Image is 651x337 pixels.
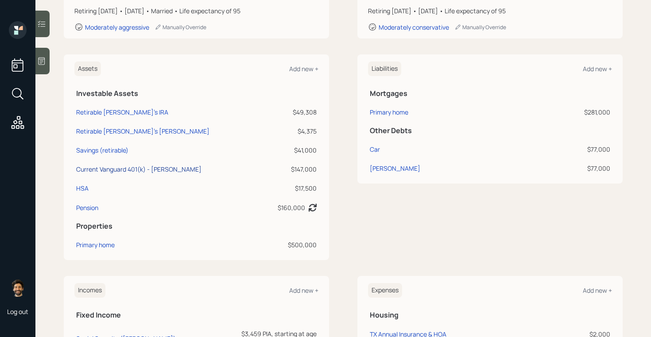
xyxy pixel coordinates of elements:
div: Add new + [583,65,612,73]
div: $160,000 [278,203,305,212]
h6: Liabilities [368,61,401,76]
div: HSA [76,184,89,193]
h6: Expenses [368,283,402,298]
div: Primary home [76,240,115,249]
div: $77,000 [527,164,610,173]
div: Current Vanguard 401(k) - [PERSON_NAME] [76,165,201,174]
div: $4,375 [262,126,317,136]
h6: Assets [74,61,101,76]
h6: Incomes [74,283,105,298]
h5: Fixed Income [76,311,317,319]
div: $147,000 [262,165,317,174]
div: Pension [76,203,98,212]
div: Retiring [DATE] • [DATE] • Life expectancy of 95 [368,6,612,15]
div: $77,000 [527,145,610,154]
div: $281,000 [527,107,610,117]
div: Add new + [289,286,318,295]
h5: Properties [76,222,317,230]
div: Primary home [370,107,408,117]
div: Add new + [583,286,612,295]
div: Manually Override [155,23,206,31]
div: Add new + [289,65,318,73]
div: Log out [7,307,28,316]
div: Savings (retirable) [76,146,128,155]
div: Manually Override [454,23,506,31]
h5: Mortgages [370,89,610,98]
div: [PERSON_NAME] [370,164,420,173]
h5: Housing [370,311,610,319]
h5: Investable Assets [76,89,317,98]
div: $17,500 [262,184,317,193]
div: Moderately conservative [379,23,449,31]
div: $41,000 [262,146,317,155]
h5: Other Debts [370,126,610,135]
div: Car [370,145,380,154]
div: $500,000 [262,240,317,249]
div: Retirable [PERSON_NAME]'s IRA [76,107,168,117]
img: eric-schwartz-headshot.png [9,279,27,297]
div: Moderately aggressive [85,23,149,31]
div: Retiring [DATE] • [DATE] • Married • Life expectancy of 95 [74,6,318,15]
div: Retirable [PERSON_NAME]'s [PERSON_NAME] [76,126,209,136]
div: $49,308 [262,107,317,117]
